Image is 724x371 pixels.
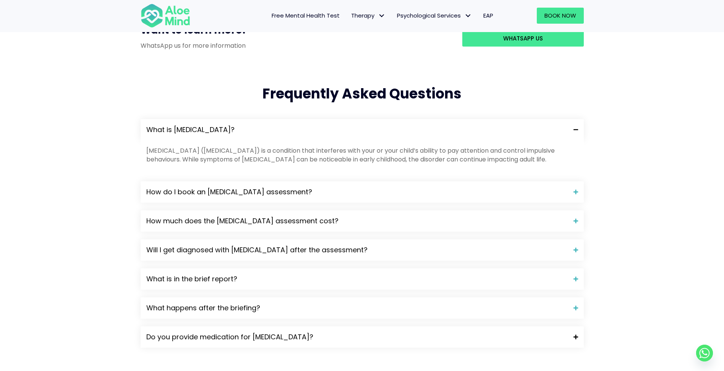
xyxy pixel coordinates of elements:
[463,10,474,21] span: Psychological Services: submenu
[376,10,387,21] span: Therapy: submenu
[503,34,543,42] span: WhatsApp us
[345,8,391,24] a: TherapyTherapy: submenu
[262,84,462,103] span: Frequently Asked Questions
[272,11,340,19] span: Free Mental Health Test
[146,332,568,342] span: Do you provide medication for [MEDICAL_DATA]?
[478,8,499,24] a: EAP
[462,31,584,47] a: WhatsApp us
[146,146,578,164] p: [MEDICAL_DATA] ([MEDICAL_DATA]) is a condition that interferes with your or your child’s ability ...
[200,8,499,24] nav: Menu
[146,274,568,284] span: What is in the brief report?
[141,23,451,41] h3: Want to learn more?
[146,125,568,135] span: What is [MEDICAL_DATA]?
[146,216,568,226] span: How much does the [MEDICAL_DATA] assessment cost?
[397,11,472,19] span: Psychological Services
[266,8,345,24] a: Free Mental Health Test
[146,303,568,313] span: What happens after the briefing?
[544,11,576,19] span: Book Now
[351,11,385,19] span: Therapy
[141,3,190,28] img: Aloe mind Logo
[141,41,451,50] p: WhatsApp us for more information
[391,8,478,24] a: Psychological ServicesPsychological Services: submenu
[146,187,568,197] span: How do I book an [MEDICAL_DATA] assessment?
[696,345,713,361] a: Whatsapp
[483,11,493,19] span: EAP
[146,245,568,255] span: Will I get diagnosed with [MEDICAL_DATA] after the assessment?
[537,8,584,24] a: Book Now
